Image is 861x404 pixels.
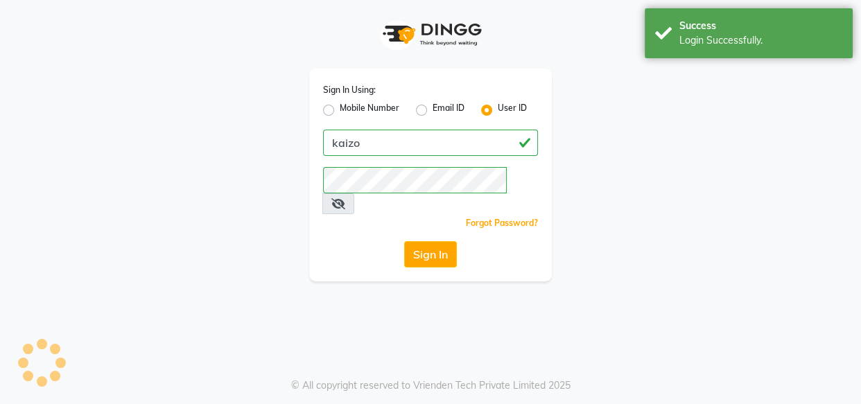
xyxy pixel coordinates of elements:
[498,102,527,118] label: User ID
[375,14,486,55] img: logo1.svg
[323,84,376,96] label: Sign In Using:
[404,241,457,267] button: Sign In
[679,33,842,48] div: Login Successfully.
[466,218,538,228] a: Forgot Password?
[323,167,507,193] input: Username
[433,102,464,118] label: Email ID
[340,102,399,118] label: Mobile Number
[323,130,538,156] input: Username
[679,19,842,33] div: Success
